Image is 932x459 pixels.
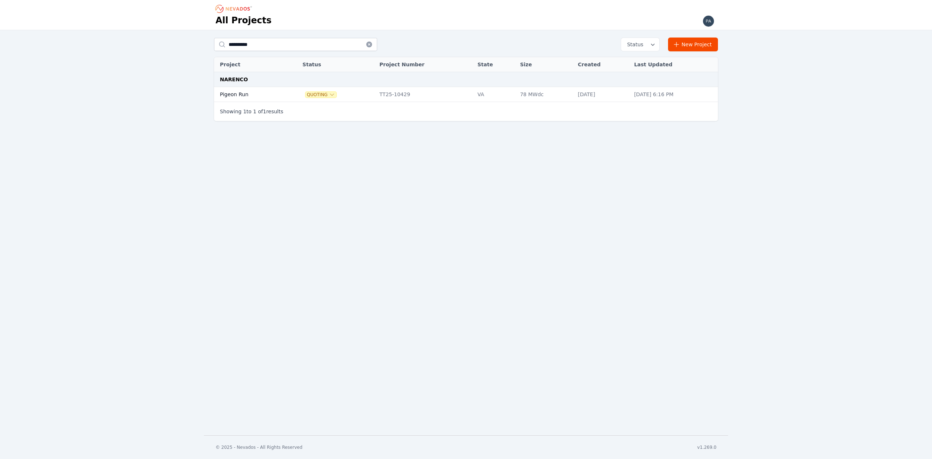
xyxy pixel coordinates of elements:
th: Created [574,57,630,72]
h1: All Projects [216,15,272,26]
td: TT25-10429 [376,87,474,102]
th: Project [214,57,285,72]
td: VA [474,87,516,102]
a: New Project [668,38,718,51]
td: NARENCO [214,72,718,87]
div: v1.269.0 [697,444,716,450]
th: Project Number [376,57,474,72]
button: Quoting [305,92,336,98]
td: Pigeon Run [214,87,285,102]
p: Showing to of results [220,108,283,115]
nav: Breadcrumb [216,3,254,15]
td: 78 MWdc [516,87,574,102]
td: [DATE] [574,87,630,102]
td: [DATE] 6:16 PM [631,87,718,102]
span: Status [624,41,643,48]
th: Status [299,57,376,72]
span: 1 [243,109,246,114]
th: State [474,57,516,72]
th: Last Updated [631,57,718,72]
button: Status [621,38,659,51]
span: 1 [253,109,256,114]
tr: Pigeon RunQuotingTT25-10429VA78 MWdc[DATE][DATE] 6:16 PM [214,87,718,102]
th: Size [516,57,574,72]
span: 1 [263,109,266,114]
div: © 2025 - Nevados - All Rights Reserved [216,444,303,450]
img: paul.mcmillan@nevados.solar [703,15,714,27]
